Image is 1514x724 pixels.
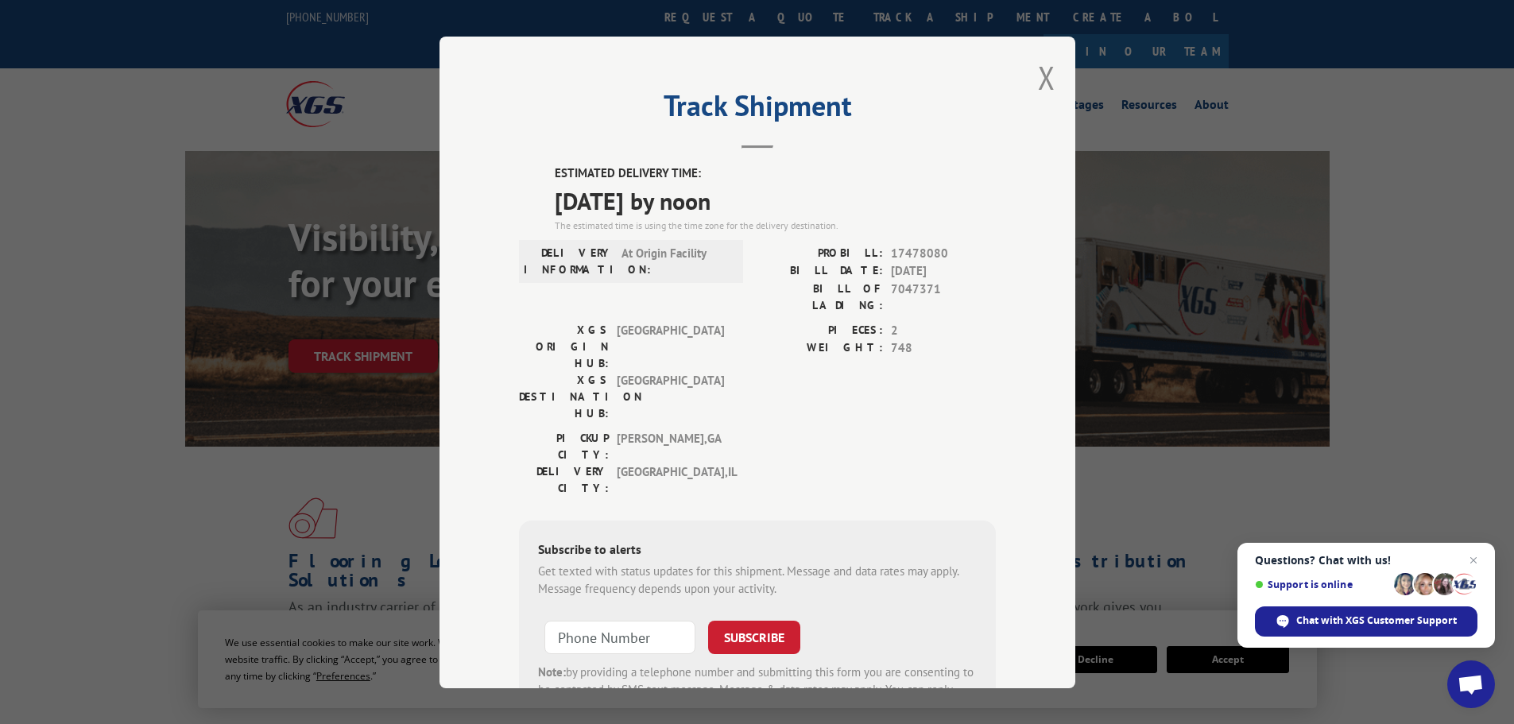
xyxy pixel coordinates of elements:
div: Get texted with status updates for this shipment. Message and data rates may apply. Message frequ... [538,562,977,598]
span: At Origin Facility [621,244,729,277]
label: ESTIMATED DELIVERY TIME: [555,165,996,183]
span: Questions? Chat with us! [1255,554,1477,567]
label: XGS ORIGIN HUB: [519,321,609,371]
span: 7047371 [891,280,996,313]
div: Subscribe to alerts [538,539,977,562]
span: [PERSON_NAME] , GA [617,429,724,463]
label: PROBILL: [757,244,883,262]
span: [GEOGRAPHIC_DATA] [617,371,724,421]
div: Chat with XGS Customer Support [1255,606,1477,637]
label: PIECES: [757,321,883,339]
span: [DATE] [891,262,996,281]
label: XGS DESTINATION HUB: [519,371,609,421]
label: DELIVERY CITY: [519,463,609,496]
div: by providing a telephone number and submitting this form you are consenting to be contacted by SM... [538,663,977,717]
label: DELIVERY INFORMATION: [524,244,614,277]
span: 748 [891,339,996,358]
span: Close chat [1464,551,1483,570]
button: SUBSCRIBE [708,620,800,653]
span: Support is online [1255,579,1388,590]
input: Phone Number [544,620,695,653]
button: Close modal [1038,56,1055,99]
span: [DATE] by noon [555,182,996,218]
span: 17478080 [891,244,996,262]
label: BILL DATE: [757,262,883,281]
span: 2 [891,321,996,339]
div: The estimated time is using the time zone for the delivery destination. [555,218,996,232]
span: Chat with XGS Customer Support [1296,614,1457,628]
h2: Track Shipment [519,95,996,125]
label: PICKUP CITY: [519,429,609,463]
div: Open chat [1447,660,1495,708]
label: BILL OF LADING: [757,280,883,313]
strong: Note: [538,664,566,679]
span: [GEOGRAPHIC_DATA] , IL [617,463,724,496]
label: WEIGHT: [757,339,883,358]
span: [GEOGRAPHIC_DATA] [617,321,724,371]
